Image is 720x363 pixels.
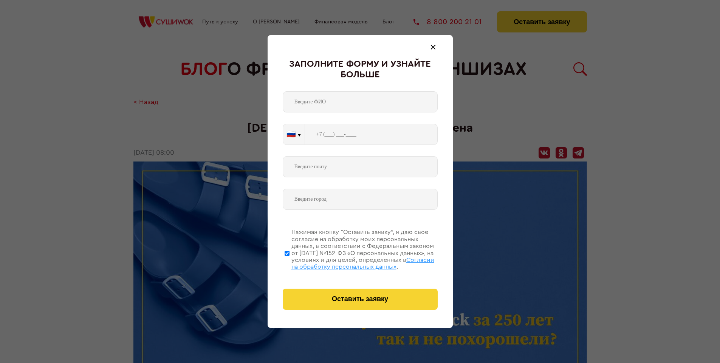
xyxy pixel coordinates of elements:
input: Введите ФИО [283,91,438,112]
button: Оставить заявку [283,289,438,310]
div: Заполните форму и узнайте больше [283,59,438,80]
button: 🇷🇺 [283,124,305,145]
input: Введите почту [283,156,438,177]
div: Нажимая кнопку “Оставить заявку”, я даю свое согласие на обработку моих персональных данных, в со... [291,229,438,270]
input: +7 (___) ___-____ [305,124,438,145]
span: Согласии на обработку персональных данных [291,257,434,270]
input: Введите город [283,189,438,210]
